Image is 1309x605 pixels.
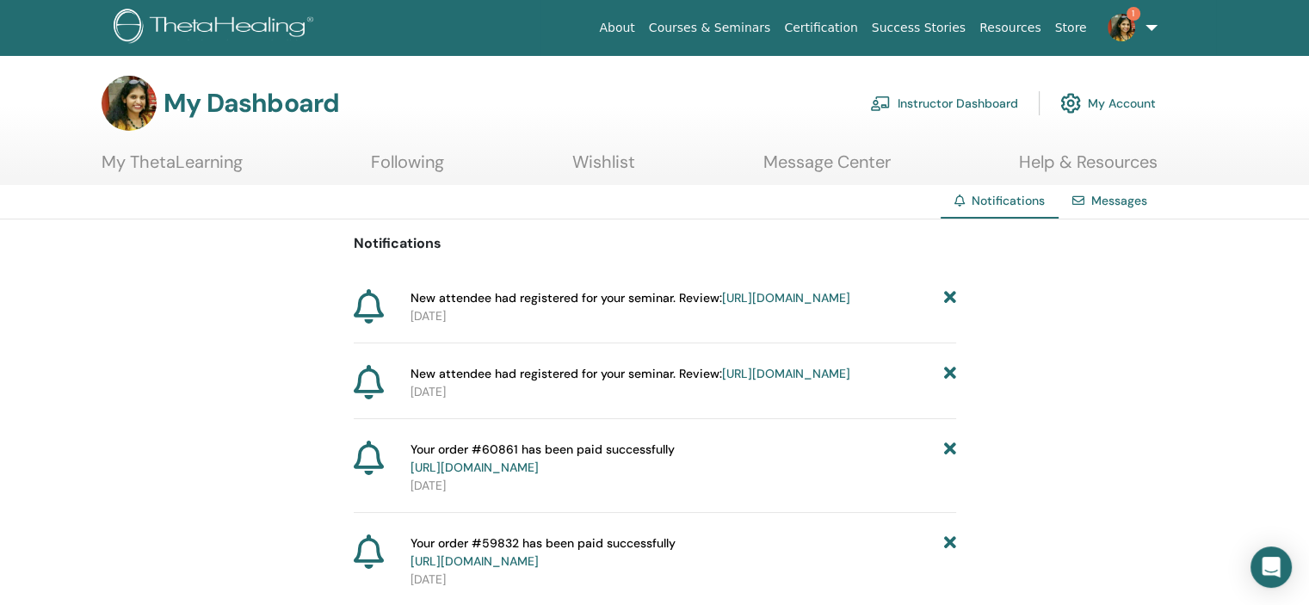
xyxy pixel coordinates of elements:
a: Following [371,151,444,185]
img: chalkboard-teacher.svg [870,96,891,111]
a: Wishlist [572,151,635,185]
span: New attendee had registered for your seminar. Review: [411,365,850,383]
a: Store [1048,12,1094,44]
a: My Account [1060,84,1156,122]
a: Resources [972,12,1048,44]
span: Notifications [972,193,1045,208]
a: [URL][DOMAIN_NAME] [722,366,850,381]
a: My ThetaLearning [102,151,243,185]
a: Messages [1091,193,1147,208]
a: Success Stories [865,12,972,44]
p: [DATE] [411,307,956,325]
h3: My Dashboard [164,88,339,119]
img: default.jpg [102,76,157,131]
div: Open Intercom Messenger [1250,546,1292,588]
span: Your order #59832 has been paid successfully [411,534,676,571]
span: Your order #60861 has been paid successfully [411,441,675,477]
a: About [592,12,641,44]
a: Courses & Seminars [642,12,778,44]
span: 1 [1127,7,1140,21]
a: Instructor Dashboard [870,84,1018,122]
a: [URL][DOMAIN_NAME] [411,460,539,475]
a: [URL][DOMAIN_NAME] [411,553,539,569]
p: Notifications [354,233,956,254]
p: [DATE] [411,383,956,401]
a: Certification [777,12,864,44]
img: logo.png [114,9,319,47]
a: Message Center [763,151,891,185]
span: New attendee had registered for your seminar. Review: [411,289,850,307]
a: Help & Resources [1019,151,1158,185]
p: [DATE] [411,477,956,495]
img: default.jpg [1108,14,1135,41]
img: cog.svg [1060,89,1081,118]
a: [URL][DOMAIN_NAME] [722,290,850,306]
p: [DATE] [411,571,956,589]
